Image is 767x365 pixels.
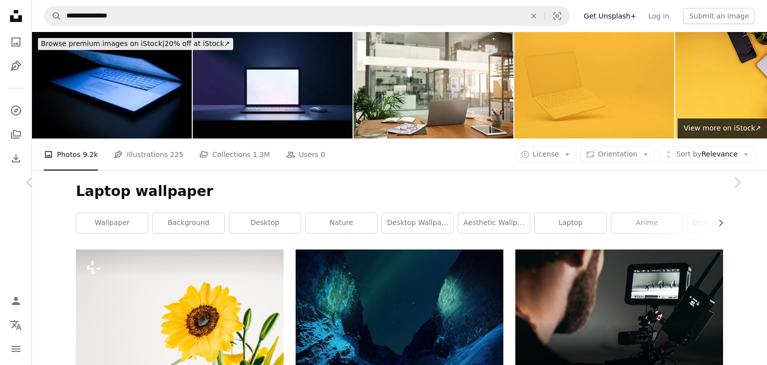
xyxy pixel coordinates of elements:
span: Sort by [676,150,701,158]
button: License [515,146,577,162]
span: 225 [170,149,184,160]
button: Language [6,315,26,335]
button: Clear [523,6,545,25]
img: 3D rendering illustration. Laptop computer with blank screen and color keyboard place table in th... [193,32,353,138]
a: nature [306,213,377,233]
a: desktop background [688,213,759,233]
span: Browse premium images on iStock | [41,39,164,47]
a: anime [611,213,683,233]
a: Get Unsplash+ [578,8,642,24]
span: Relevance [676,149,738,159]
span: Orientation [598,150,637,158]
a: Log in [642,8,675,24]
img: Laptop with Empty Screen, Minimal Technology Concept, Yellow Background [514,32,674,138]
a: Explore [6,100,26,120]
span: View more on iStock ↗ [684,124,761,132]
span: 0 [321,149,325,160]
a: Users 0 [286,138,326,170]
a: background [153,213,224,233]
img: An organised workspace leads to more productivity [354,32,513,138]
a: Illustrations [6,56,26,76]
img: Technology Series [32,32,192,138]
a: northern lights [296,314,503,323]
a: Next [707,134,767,230]
a: desktop wallpaper [382,213,453,233]
button: Submit an image [683,8,755,24]
a: a yellow sunflower in a clear vase [76,314,284,323]
form: Find visuals sitewide [44,6,570,26]
a: Collections 1.3M [199,138,270,170]
a: laptop [535,213,606,233]
div: 20% off at iStock ↗ [38,38,233,50]
h1: Laptop wallpaper [76,182,723,200]
a: Illustrations 225 [114,138,183,170]
button: Menu [6,339,26,359]
a: wallpaper [76,213,148,233]
button: Orientation [580,146,655,162]
a: Log in / Sign up [6,291,26,311]
a: desktop [229,213,301,233]
a: Photos [6,32,26,52]
a: aesthetic wallpaper [458,213,530,233]
span: 1.3M [253,149,270,160]
span: License [533,150,559,158]
a: View more on iStock↗ [678,118,767,138]
button: Visual search [545,6,569,25]
a: Collections [6,124,26,144]
button: Sort byRelevance [659,146,755,162]
a: Browse premium images on iStock|20% off at iStock↗ [32,32,239,56]
button: Search Unsplash [44,6,61,25]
